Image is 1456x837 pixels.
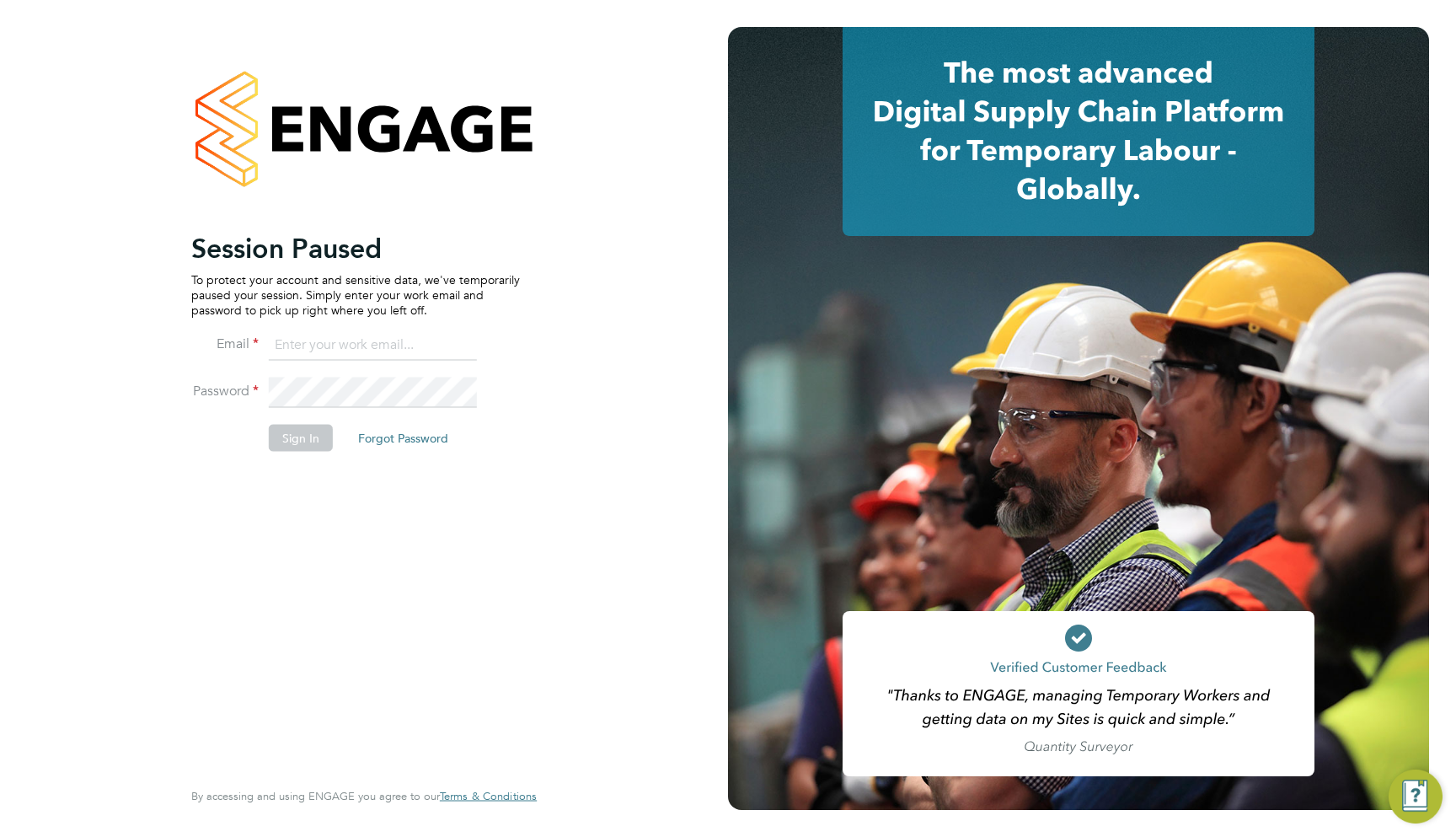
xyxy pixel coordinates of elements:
button: Sign In [269,424,333,451]
a: Terms & Conditions [440,790,537,803]
span: By accessing and using ENGAGE you agree to our [191,789,537,803]
label: Email [191,335,259,352]
label: Password [191,382,259,400]
input: Enter your work email... [269,330,477,361]
h2: Session Paused [191,231,520,265]
button: Forgot Password [345,424,462,451]
p: To protect your account and sensitive data, we've temporarily paused your session. Simply enter y... [191,271,520,318]
button: Engage Resource Center [1389,770,1443,824]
